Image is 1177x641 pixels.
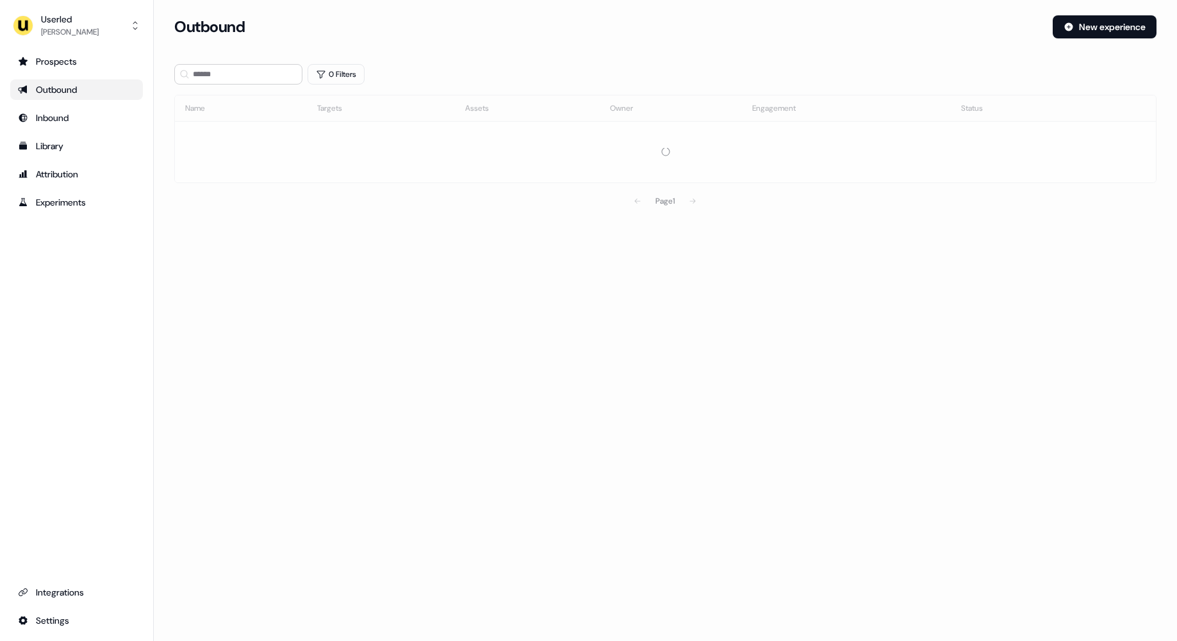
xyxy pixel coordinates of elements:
div: Attribution [18,168,135,181]
button: Userled[PERSON_NAME] [10,10,143,41]
div: Settings [18,614,135,627]
div: Outbound [18,83,135,96]
div: Experiments [18,196,135,209]
a: Go to Inbound [10,108,143,128]
div: Integrations [18,586,135,599]
div: [PERSON_NAME] [41,26,99,38]
div: Userled [41,13,99,26]
h3: Outbound [174,17,245,37]
a: Go to integrations [10,582,143,603]
div: Library [18,140,135,152]
a: Go to attribution [10,164,143,184]
button: 0 Filters [308,64,365,85]
a: Go to templates [10,136,143,156]
button: New experience [1053,15,1156,38]
a: Go to prospects [10,51,143,72]
div: Inbound [18,111,135,124]
a: Go to experiments [10,192,143,213]
div: Prospects [18,55,135,68]
a: Go to integrations [10,610,143,631]
a: Go to outbound experience [10,79,143,100]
